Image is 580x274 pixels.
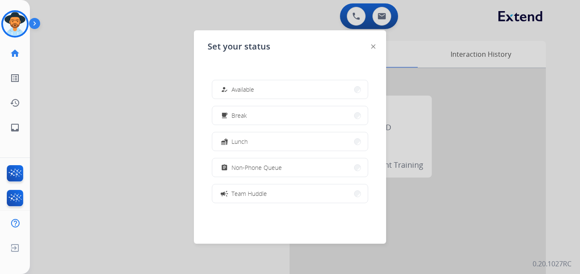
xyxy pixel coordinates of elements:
[212,106,368,125] button: Break
[221,138,228,145] mat-icon: fastfood
[212,158,368,177] button: Non-Phone Queue
[208,41,270,52] span: Set your status
[220,189,228,198] mat-icon: campaign
[533,259,571,269] p: 0.20.1027RC
[212,80,368,99] button: Available
[231,189,267,198] span: Team Huddle
[231,163,282,172] span: Non-Phone Queue
[10,122,20,133] mat-icon: inbox
[231,111,247,120] span: Break
[212,132,368,151] button: Lunch
[10,48,20,58] mat-icon: home
[371,44,375,49] img: close-button
[212,184,368,203] button: Team Huddle
[3,12,27,36] img: avatar
[231,137,248,146] span: Lunch
[10,98,20,108] mat-icon: history
[10,73,20,83] mat-icon: list_alt
[221,112,228,119] mat-icon: free_breakfast
[221,86,228,93] mat-icon: how_to_reg
[221,164,228,171] mat-icon: assignment
[231,85,254,94] span: Available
